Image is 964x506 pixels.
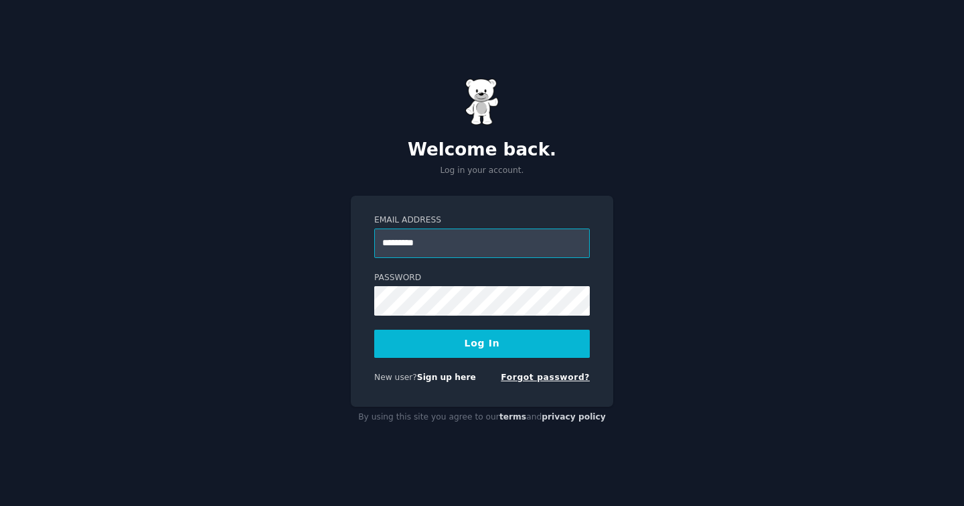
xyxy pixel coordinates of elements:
a: Sign up here [417,373,476,382]
a: terms [499,412,526,422]
button: Log In [374,330,590,358]
label: Email Address [374,214,590,227]
span: New user? [374,373,417,382]
h2: Welcome back. [351,139,613,161]
a: privacy policy [542,412,606,422]
img: Gummy Bear [465,78,499,125]
div: By using this site you agree to our and [351,407,613,428]
a: Forgot password? [501,373,590,382]
p: Log in your account. [351,165,613,177]
label: Password [374,272,590,284]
